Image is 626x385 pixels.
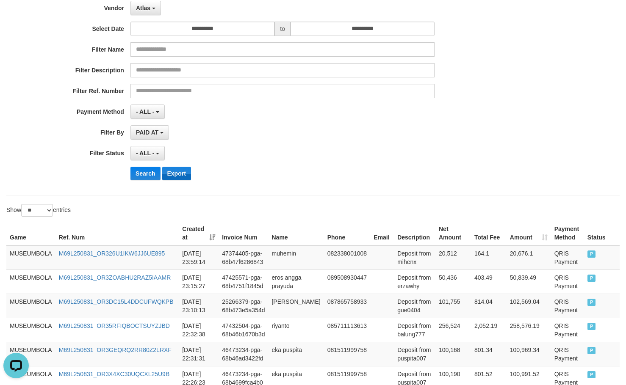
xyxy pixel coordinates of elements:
span: PAID [587,347,596,354]
td: 814.04 [471,294,507,318]
td: Deposit from gue0404 [394,294,435,318]
td: Deposit from balung777 [394,318,435,342]
span: PAID AT [136,129,158,136]
td: [DATE] 23:10:13 [179,294,219,318]
th: Name [268,221,324,245]
th: Net Amount [435,221,471,245]
td: 20,676.1 [507,245,551,270]
td: 087865758933 [324,294,371,318]
td: 403.49 [471,269,507,294]
span: PAID [587,250,596,258]
td: MUSEUMBOLA [6,269,55,294]
th: Game [6,221,55,245]
td: 102,569.04 [507,294,551,318]
a: M69L250831_OR35RFIQBOCTSUYZJBD [59,322,170,329]
td: MUSEUMBOLA [6,342,55,366]
td: 081511999758 [324,342,371,366]
td: 089508930447 [324,269,371,294]
td: 47432504-pga-68b46b1670b3d [219,318,268,342]
td: 50,839.49 [507,269,551,294]
th: Status [584,221,620,245]
label: Show entries [6,204,71,217]
td: eros angga prayuda [268,269,324,294]
td: Deposit from mihenx [394,245,435,270]
a: M69L250831_OR3ZOABHU2RAZ5IAAMR [59,274,171,281]
td: 100,969.34 [507,342,551,366]
button: Search [130,167,161,180]
td: QRIS Payment [551,245,584,270]
td: 801.34 [471,342,507,366]
th: Payment Method [551,221,584,245]
select: Showentries [21,204,53,217]
td: Deposit from erzawhy [394,269,435,294]
button: Atlas [130,1,161,15]
td: 2,052.19 [471,318,507,342]
th: Email [370,221,394,245]
td: [DATE] 22:32:38 [179,318,219,342]
a: M69L250831_OR3GEQRQ2RR80Z2LRXF [59,346,172,353]
a: M69L250831_OR326U1IKW6JJ6UE895 [59,250,165,257]
td: QRIS Payment [551,342,584,366]
span: PAID [587,275,596,282]
td: [DATE] 22:31:31 [179,342,219,366]
td: eka puspita [268,342,324,366]
td: 100,168 [435,342,471,366]
td: [PERSON_NAME] [268,294,324,318]
td: 101,755 [435,294,471,318]
th: Ref. Num [55,221,179,245]
span: PAID [587,371,596,378]
td: 47374405-pga-68b47f6286843 [219,245,268,270]
td: QRIS Payment [551,318,584,342]
th: Created at: activate to sort column ascending [179,221,219,245]
td: 085711113613 [324,318,371,342]
td: [DATE] 23:59:14 [179,245,219,270]
td: Deposit from puspita007 [394,342,435,366]
td: 258,576.19 [507,318,551,342]
span: PAID [587,323,596,330]
td: 25266379-pga-68b473e5a354d [219,294,268,318]
td: QRIS Payment [551,269,584,294]
td: riyanto [268,318,324,342]
button: Export [162,167,191,180]
th: Phone [324,221,371,245]
span: PAID [587,299,596,306]
td: MUSEUMBOLA [6,245,55,270]
td: 46473234-pga-68b46ad3422fd [219,342,268,366]
button: Open LiveChat chat widget [3,3,29,29]
th: Total Fee [471,221,507,245]
td: 20,512 [435,245,471,270]
button: PAID AT [130,125,169,140]
th: Description [394,221,435,245]
span: Atlas [136,5,150,11]
td: [DATE] 23:15:27 [179,269,219,294]
a: M69L250831_OR3X4XC30UQCXL25U9B [59,371,170,377]
th: Invoice Num [219,221,268,245]
span: to [274,22,291,36]
span: - ALL - [136,108,155,115]
span: - ALL - [136,150,155,157]
td: muhemin [268,245,324,270]
td: QRIS Payment [551,294,584,318]
td: 256,524 [435,318,471,342]
td: 50,436 [435,269,471,294]
td: 164.1 [471,245,507,270]
td: 082338001008 [324,245,371,270]
a: M69L250831_OR3DC15L4DDCUFWQKPB [59,298,174,305]
th: Amount: activate to sort column ascending [507,221,551,245]
td: MUSEUMBOLA [6,318,55,342]
td: 47425571-pga-68b4751f1845d [219,269,268,294]
button: - ALL - [130,104,165,119]
button: - ALL - [130,146,165,160]
td: MUSEUMBOLA [6,294,55,318]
